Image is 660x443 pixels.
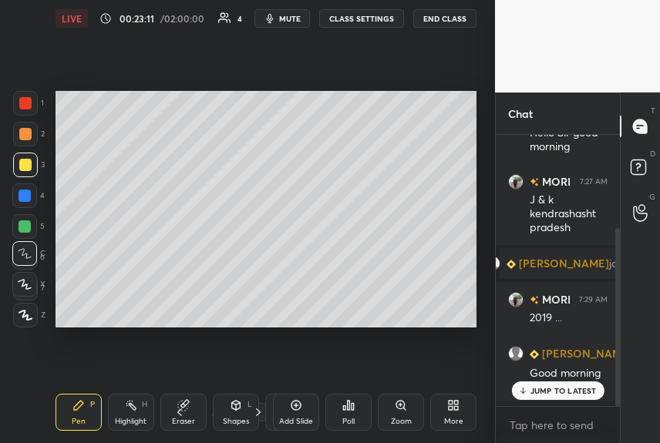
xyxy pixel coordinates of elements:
div: Pen [72,418,86,425]
h6: MORI [539,291,571,307]
button: End Class [413,9,476,28]
div: 3 [13,153,45,177]
p: Chat [496,93,545,134]
div: 2019 ... [530,310,608,326]
div: 4 [237,15,242,22]
div: 2 [13,122,45,146]
div: H [142,401,147,408]
p: T [651,105,655,116]
div: Shapes [223,418,249,425]
div: Zoom [391,418,412,425]
img: no-rating-badge.077c3623.svg [530,296,539,304]
div: 5 [12,214,45,239]
span: [PERSON_NAME] [519,257,609,270]
div: Highlight [115,418,146,425]
div: C [12,241,45,266]
span: joined [609,257,639,270]
div: Poll [342,418,355,425]
div: X [12,272,45,297]
img: 716402c93fa24b79912be94d25d5b619.jpg [508,292,524,307]
img: default.png [508,346,524,361]
div: Add Slide [279,418,313,425]
img: no-rating-badge.077c3623.svg [530,178,539,186]
div: Z [13,303,45,327]
p: G [649,191,655,203]
div: Good morning sir [530,366,608,395]
button: CLASS SETTINGS [319,9,404,28]
img: Learner_Badge_beginner_1_8b307cf2a0.svg [507,260,516,269]
p: JUMP TO LATEST [530,386,597,395]
button: mute [254,9,310,28]
div: 1 [13,91,44,116]
h6: [PERSON_NAME] [539,346,632,362]
img: Learner_Badge_beginner_1_8b307cf2a0.svg [530,350,539,359]
div: 4 [12,183,45,208]
div: 5 [207,408,223,417]
div: LIVE [56,9,88,28]
div: J & k kendrashasht pradesh [530,193,608,236]
h6: MORI [539,173,571,190]
div: 7:29 AM [579,295,608,304]
div: Hello Sir good morning [530,126,608,155]
div: More [444,418,463,425]
p: D [650,148,655,159]
div: L [247,401,252,408]
img: 716402c93fa24b79912be94d25d5b619.jpg [508,174,524,190]
div: Eraser [172,418,195,425]
span: mute [279,13,301,24]
div: 7:27 AM [580,177,608,186]
div: grid [496,135,620,401]
div: P [90,401,95,408]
